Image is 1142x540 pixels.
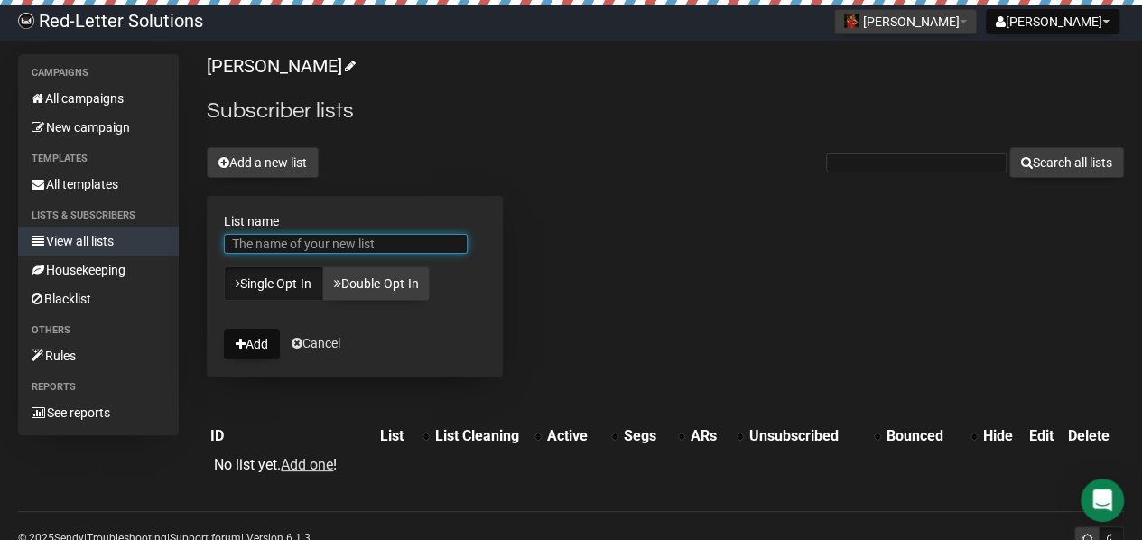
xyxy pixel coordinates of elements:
[207,55,353,77] a: [PERSON_NAME]
[224,213,486,229] label: List name
[281,456,333,473] a: Add one
[435,427,525,445] div: List Cleaning
[18,398,179,427] a: See reports
[18,205,179,227] li: Lists & subscribers
[322,266,430,301] a: Double Opt-In
[983,427,1021,445] div: Hide
[624,427,669,445] div: Segs
[18,377,179,398] li: Reports
[224,234,468,254] input: The name of your new list
[691,427,728,445] div: ARs
[18,227,179,256] a: View all lists
[207,449,376,481] td: No list yet. !
[432,424,543,449] th: List Cleaning: No sort applied, activate to apply an ascending sort
[883,424,980,449] th: Bounced: No sort applied, activate to apply an ascending sort
[376,424,432,449] th: List: No sort applied, activate to apply an ascending sort
[749,427,864,445] div: Unsubscribed
[1025,424,1063,449] th: Edit: No sort applied, sorting is disabled
[207,147,319,178] button: Add a new list
[1081,479,1124,522] div: Open Intercom Messenger
[18,113,179,142] a: New campaign
[380,427,414,445] div: List
[207,95,1124,127] h2: Subscriber lists
[18,284,179,313] a: Blacklist
[224,329,280,359] button: Add
[746,424,882,449] th: Unsubscribed: No sort applied, activate to apply an ascending sort
[844,14,859,28] img: 128.jpg
[687,424,746,449] th: ARs: No sort applied, activate to apply an ascending sort
[543,424,620,449] th: Active: No sort applied, activate to apply an ascending sort
[1063,424,1124,449] th: Delete: No sort applied, sorting is disabled
[18,341,179,370] a: Rules
[292,336,340,350] a: Cancel
[980,424,1025,449] th: Hide: No sort applied, sorting is disabled
[887,427,961,445] div: Bounced
[1009,147,1124,178] button: Search all lists
[18,13,34,29] img: 983279c4004ba0864fc8a668c650e103
[1067,427,1120,445] div: Delete
[18,62,179,84] li: Campaigns
[986,9,1119,34] button: [PERSON_NAME]
[1028,427,1060,445] div: Edit
[547,427,602,445] div: Active
[834,9,977,34] button: [PERSON_NAME]
[18,256,179,284] a: Housekeeping
[18,148,179,170] li: Templates
[18,170,179,199] a: All templates
[224,266,323,301] a: Single Opt-In
[18,84,179,113] a: All campaigns
[207,424,376,449] th: ID: No sort applied, sorting is disabled
[620,424,687,449] th: Segs: No sort applied, activate to apply an ascending sort
[210,427,372,445] div: ID
[18,320,179,341] li: Others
